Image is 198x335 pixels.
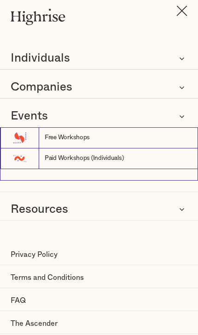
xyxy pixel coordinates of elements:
div: Paid Workshops (Individuals) [45,154,123,163]
div: Companies [11,80,72,94]
div: Individuals [11,51,70,65]
div: Free Workshops [45,133,90,142]
img: Cross icon [176,6,187,16]
div: Events [11,109,48,123]
a: Free Workshops [0,128,198,148]
img: Highrise logo [11,6,65,28]
a: Paid Workshops (Individuals) [0,148,198,169]
div: Resources [11,202,68,216]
